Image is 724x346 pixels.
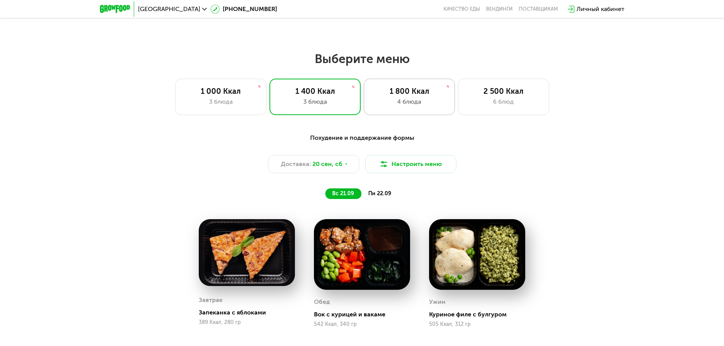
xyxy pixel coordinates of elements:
div: 542 Ккал, 340 гр [314,321,410,327]
div: 1 800 Ккал [372,87,447,96]
div: Обед [314,296,330,308]
div: 1 400 Ккал [277,87,353,96]
div: 389 Ккал, 280 гр [199,319,295,325]
div: 6 блюд [466,97,541,106]
h2: Выберите меню [24,51,700,66]
span: вс 21.09 [332,190,354,197]
div: Завтрак [199,294,223,306]
div: 2 500 Ккал [466,87,541,96]
div: 505 Ккал, 312 гр [429,321,525,327]
span: Доставка: [281,160,311,169]
div: Личный кабинет [577,5,624,14]
div: 3 блюда [277,97,353,106]
div: Куриное филе с булгуром [429,311,531,318]
a: [PHONE_NUMBER] [211,5,277,14]
button: Настроить меню [365,155,456,173]
div: 1 000 Ккал [183,87,258,96]
a: Качество еды [444,6,480,12]
div: Ужин [429,296,445,308]
span: [GEOGRAPHIC_DATA] [138,6,200,12]
span: 20 сен, сб [312,160,342,169]
div: 3 блюда [183,97,258,106]
div: Вок с курицей и вакаме [314,311,416,318]
div: поставщикам [519,6,558,12]
span: пн 22.09 [368,190,391,197]
a: Вендинги [486,6,513,12]
div: Запеканка с яблоками [199,309,301,316]
div: Похудение и поддержание формы [137,133,587,143]
div: 4 блюда [372,97,447,106]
